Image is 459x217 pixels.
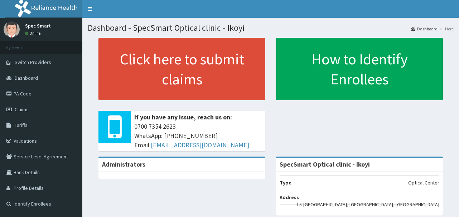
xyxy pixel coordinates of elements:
a: [EMAIL_ADDRESS][DOMAIN_NAME] [151,141,249,149]
a: Click here to submit claims [98,38,265,100]
b: Address [280,194,299,201]
p: Spec Smart [25,23,51,28]
h1: Dashboard - SpecSmart Optical clinic - Ikoyi [88,23,454,33]
li: Here [438,26,454,32]
b: If you have any issue, reach us on: [134,113,232,121]
strong: SpecSmart Optical clinic - Ikoyi [280,160,370,168]
img: User Image [4,21,20,38]
b: Administrators [102,160,145,168]
a: Online [25,31,42,36]
span: 0700 7354 2623 WhatsApp: [PHONE_NUMBER] Email: [134,122,262,149]
span: Tariffs [15,122,28,128]
a: How to Identify Enrollees [276,38,443,100]
p: Optical Center [408,179,439,186]
b: Type [280,179,291,186]
p: L5-[GEOGRAPHIC_DATA], [GEOGRAPHIC_DATA], [GEOGRAPHIC_DATA] [297,201,439,208]
a: Dashboard [411,26,438,32]
span: Dashboard [15,75,38,81]
span: Claims [15,106,29,113]
span: Switch Providers [15,59,51,65]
